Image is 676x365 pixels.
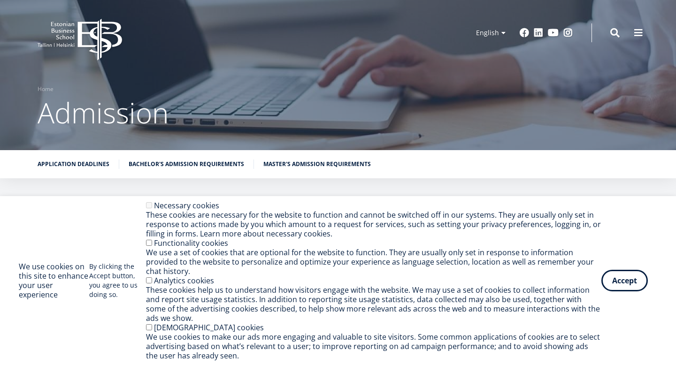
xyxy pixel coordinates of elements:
div: We use a set of cookies that are optional for the website to function. They are usually only set ... [146,248,601,276]
a: Youtube [548,28,559,38]
button: Accept [601,270,648,291]
a: Bachelor's admission requirements [129,160,244,169]
div: These cookies help us to understand how visitors engage with the website. We may use a set of coo... [146,285,601,323]
a: Home [38,84,54,94]
p: By clicking the Accept button, you agree to us doing so. [89,262,146,299]
label: Functionality cookies [154,238,228,248]
a: Linkedin [534,28,543,38]
label: Analytics cookies [154,275,214,286]
h2: We use cookies on this site to enhance your user experience [19,262,89,299]
span: Admission [38,93,169,132]
label: Necessary cookies [154,200,219,211]
a: Master's admission requirements [263,160,371,169]
label: [DEMOGRAPHIC_DATA] cookies [154,322,264,333]
a: Facebook [520,28,529,38]
a: Instagram [563,28,573,38]
a: Application deadlines [38,160,109,169]
div: These cookies are necessary for the website to function and cannot be switched off in our systems... [146,210,601,238]
div: We use cookies to make our ads more engaging and valuable to site visitors. Some common applicati... [146,332,601,360]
